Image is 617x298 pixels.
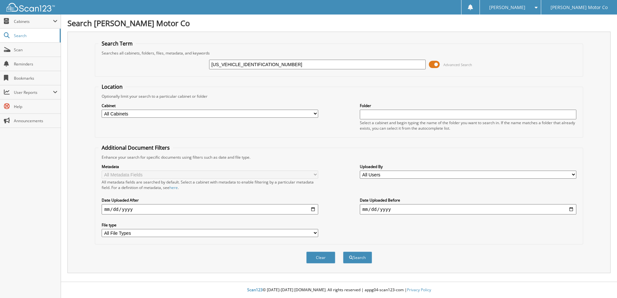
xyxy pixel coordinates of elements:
span: Bookmarks [14,75,57,81]
div: © [DATE]-[DATE] [DOMAIN_NAME]. All rights reserved | appg04-scan123-com | [61,282,617,298]
span: Scan [14,47,57,53]
label: Date Uploaded Before [360,197,576,203]
label: Uploaded By [360,164,576,169]
span: [PERSON_NAME] Motor Co [551,5,608,9]
legend: Location [98,83,126,90]
span: Cabinets [14,19,53,24]
button: Search [343,252,372,263]
span: [PERSON_NAME] [489,5,525,9]
input: end [360,204,576,214]
a: Privacy Policy [407,287,431,293]
div: Searches all cabinets, folders, files, metadata, and keywords [98,50,580,56]
span: Search [14,33,56,38]
label: Metadata [102,164,318,169]
div: Optionally limit your search to a particular cabinet or folder [98,94,580,99]
legend: Search Term [98,40,136,47]
input: start [102,204,318,214]
span: User Reports [14,90,53,95]
legend: Additional Document Filters [98,144,173,151]
span: Announcements [14,118,57,124]
div: Select a cabinet and begin typing the name of the folder you want to search in. If the name match... [360,120,576,131]
label: Date Uploaded After [102,197,318,203]
div: All metadata fields are searched by default. Select a cabinet with metadata to enable filtering b... [102,179,318,190]
label: File type [102,222,318,228]
span: Advanced Search [443,62,472,67]
h1: Search [PERSON_NAME] Motor Co [67,18,611,28]
iframe: Chat Widget [585,267,617,298]
button: Clear [306,252,335,263]
div: Enhance your search for specific documents using filters such as date and file type. [98,154,580,160]
span: Reminders [14,61,57,67]
span: Help [14,104,57,109]
span: Scan123 [247,287,263,293]
img: scan123-logo-white.svg [6,3,55,12]
a: here [169,185,178,190]
label: Cabinet [102,103,318,108]
label: Folder [360,103,576,108]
